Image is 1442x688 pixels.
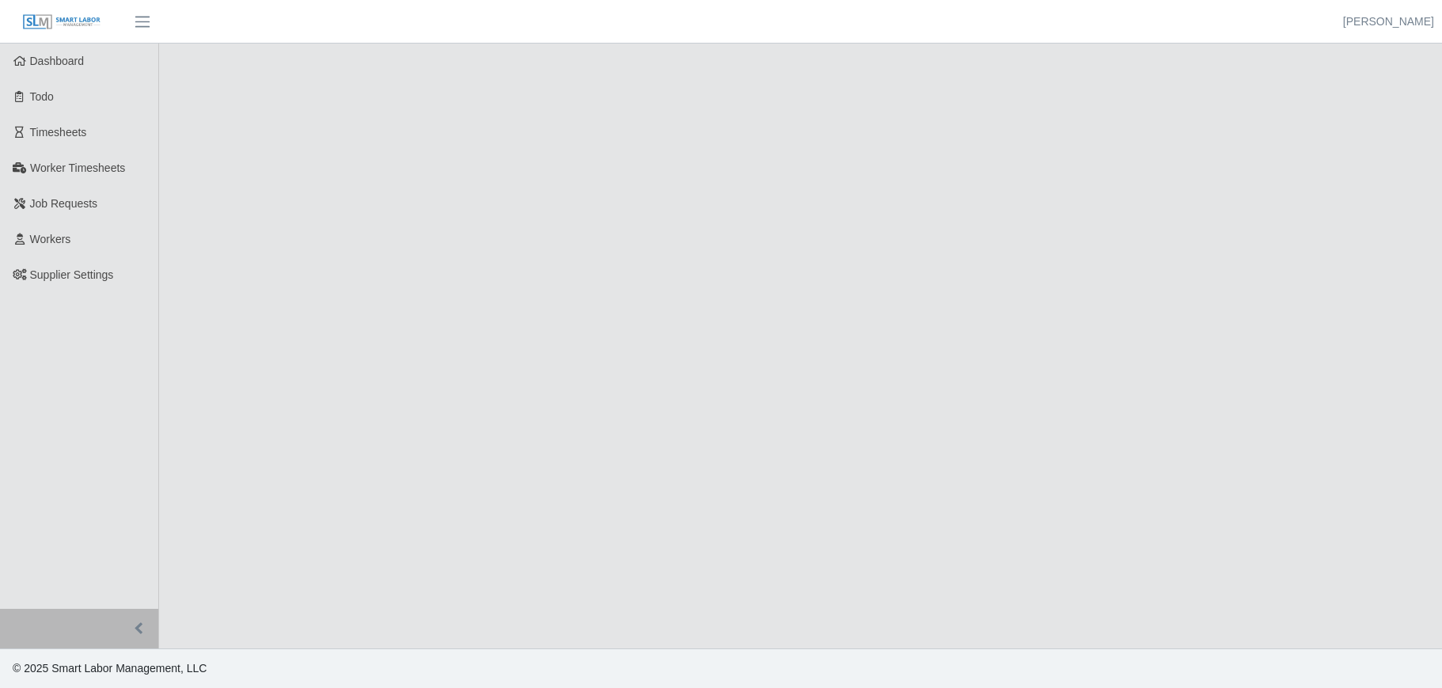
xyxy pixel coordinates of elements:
[30,162,125,174] span: Worker Timesheets
[13,662,207,675] span: © 2025 Smart Labor Management, LLC
[1343,13,1434,30] a: [PERSON_NAME]
[30,90,54,103] span: Todo
[30,268,114,281] span: Supplier Settings
[22,13,101,31] img: SLM Logo
[30,126,87,139] span: Timesheets
[30,55,85,67] span: Dashboard
[30,197,98,210] span: Job Requests
[30,233,71,245] span: Workers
